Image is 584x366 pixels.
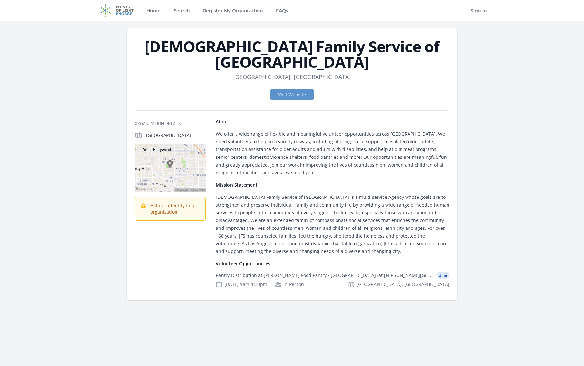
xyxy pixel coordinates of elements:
img: Map [135,144,206,192]
h1: [DEMOGRAPHIC_DATA] Family Service of [GEOGRAPHIC_DATA] [135,39,449,70]
h4: Volunteer Opportunities [216,260,449,267]
a: Help us identify this organization! [150,202,194,215]
dd: [GEOGRAPHIC_DATA], [GEOGRAPHIC_DATA] [233,72,351,81]
h3: Organization Details [135,121,206,126]
p: [GEOGRAPHIC_DATA] [146,132,206,138]
a: Visit Website [270,89,314,100]
span: 2 mi [437,272,449,279]
div: Pantry Distribution at [PERSON_NAME] Food Pantry • [GEOGRAPHIC_DATA] (at [PERSON_NAME][GEOGRAPHIC... [216,272,434,279]
div: [DATE] 9am-1:30pm [216,281,267,288]
a: Pantry Distribution at [PERSON_NAME] Food Pantry • [GEOGRAPHIC_DATA] (at [PERSON_NAME][GEOGRAPHIC... [213,267,452,293]
h4: Mission Statement [216,182,449,188]
div: In-Person [275,281,304,288]
p: [DEMOGRAPHIC_DATA] Family Service of [GEOGRAPHIC_DATA] is a multi-service Agency whose goals are ... [216,193,449,255]
h4: About [216,118,449,125]
span: [GEOGRAPHIC_DATA], [GEOGRAPHIC_DATA] [357,281,449,288]
p: We offer a wide range of flexible and meaningful volunteer opportunities across [GEOGRAPHIC_DATA]... [216,130,449,177]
